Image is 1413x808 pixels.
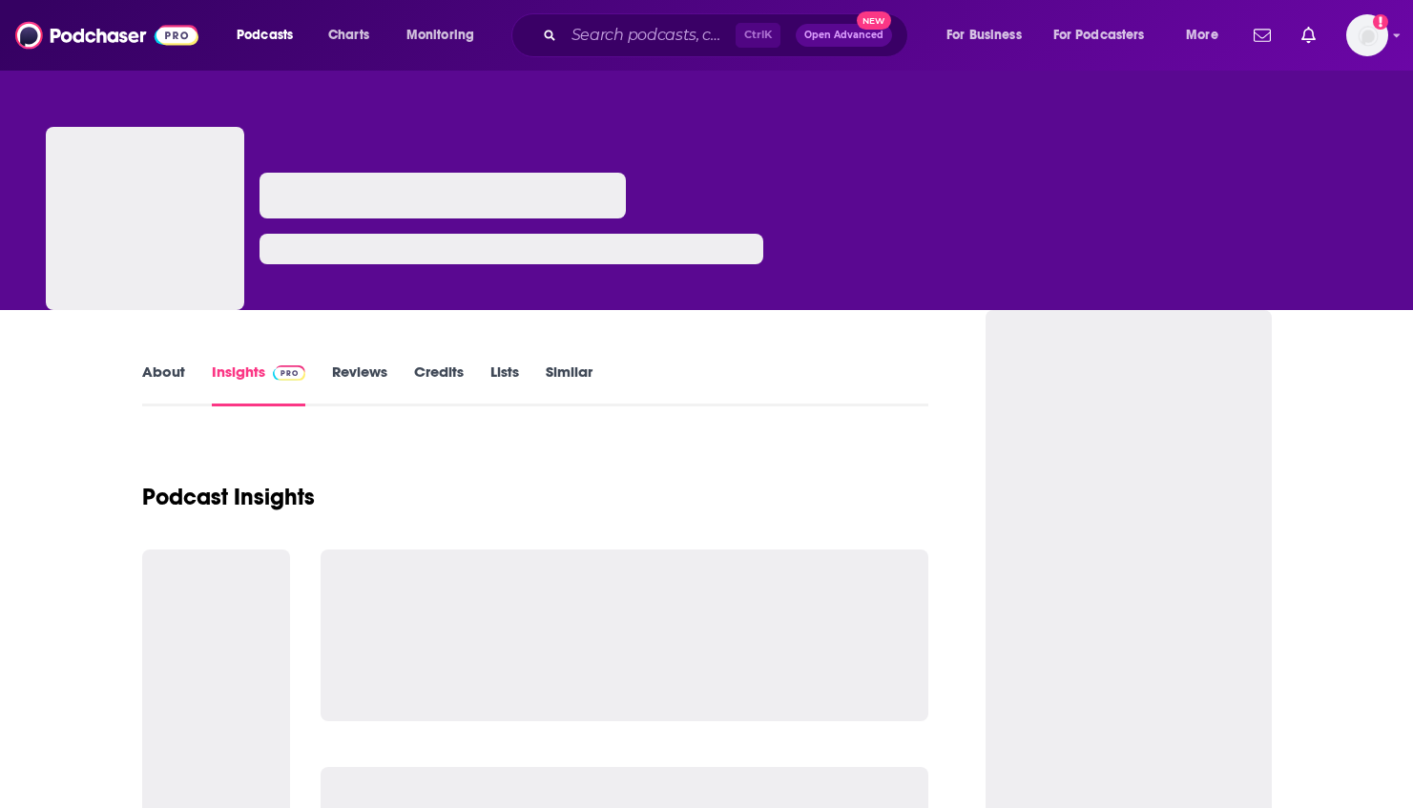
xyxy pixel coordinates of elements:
a: Show notifications dropdown [1246,19,1278,52]
span: Ctrl K [736,23,780,48]
button: open menu [1041,20,1173,51]
img: Podchaser - Follow, Share and Rate Podcasts [15,17,198,53]
span: Open Advanced [804,31,883,40]
a: Credits [414,363,464,406]
button: open menu [933,20,1046,51]
span: More [1186,22,1218,49]
button: open menu [1173,20,1242,51]
a: Similar [546,363,592,406]
button: open menu [223,20,318,51]
a: About [142,363,185,406]
span: Charts [328,22,369,49]
a: Charts [316,20,381,51]
button: Open AdvancedNew [796,24,892,47]
a: Show notifications dropdown [1294,19,1323,52]
a: Lists [490,363,519,406]
input: Search podcasts, credits, & more... [564,20,736,51]
span: Logged in as WE_Broadcast [1346,14,1388,56]
a: Reviews [332,363,387,406]
button: open menu [393,20,499,51]
span: For Business [946,22,1022,49]
span: For Podcasters [1053,22,1145,49]
div: Search podcasts, credits, & more... [530,13,926,57]
svg: Add a profile image [1373,14,1388,30]
a: InsightsPodchaser Pro [212,363,306,406]
span: Podcasts [237,22,293,49]
img: User Profile [1346,14,1388,56]
h1: Podcast Insights [142,483,315,511]
img: Podchaser Pro [273,365,306,381]
span: Monitoring [406,22,474,49]
span: New [857,11,891,30]
button: Show profile menu [1346,14,1388,56]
